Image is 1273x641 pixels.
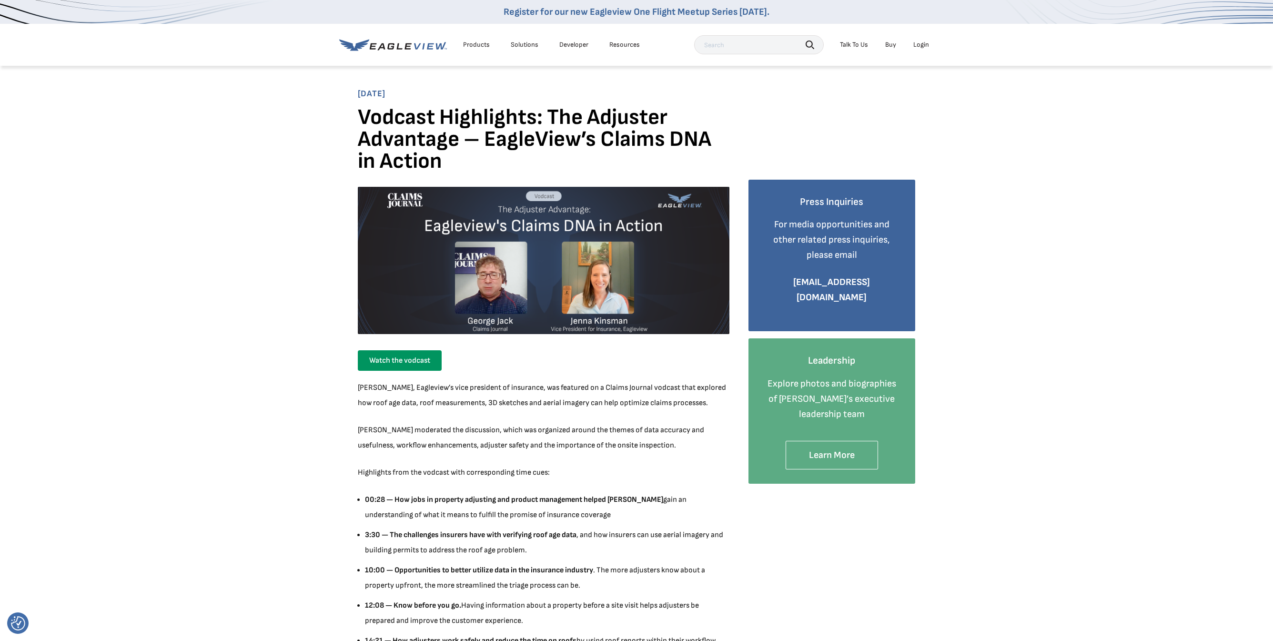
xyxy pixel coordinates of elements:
[365,492,729,523] li: gain an understanding of what it means to fulfill the promise of insurance coverage
[365,598,729,629] li: Having information about a property before a site visit helps adjusters be prepared and improve t...
[763,194,901,210] h4: Press Inquiries
[358,423,729,453] p: [PERSON_NAME] moderated the discussion, which was organized around the themes of data accuracy an...
[763,376,901,422] p: Explore photos and biographies of [PERSON_NAME]’s executive leadership team
[840,41,868,49] div: Talk To Us
[358,350,442,371] a: Watch the vodcast
[365,495,663,504] strong: 00:28 — How jobs in property adjusting and product management helped [PERSON_NAME]
[365,566,593,575] strong: 10:00 — Opportunities to better utilize data in the insurance industry
[694,35,824,54] input: Search
[504,6,769,18] a: Register for our new Eagleview One Flight Meetup Series [DATE].
[763,217,901,263] p: For media opportunities and other related press inquiries, please email
[913,41,929,49] div: Login
[763,353,901,369] h4: Leadership
[365,601,461,610] strong: 12:08 — Know before you go.
[358,89,915,100] span: [DATE]
[365,563,729,593] li: . The more adjusters know about a property upfront, the more streamlined the triage process can be.
[365,528,729,558] li: , and how insurers can use aerial imagery and building permits to address the roof age problem.
[11,616,25,631] button: Consent Preferences
[11,616,25,631] img: Revisit consent button
[469,530,485,539] strong: have
[786,441,878,470] a: Learn More
[486,530,576,539] strong: with verifying roof age data
[358,107,729,180] h1: Vodcast Highlights: The Adjuster Advantage – EagleView’s Claims DNA in Action
[609,41,640,49] div: Resources
[793,276,870,303] a: [EMAIL_ADDRESS][DOMAIN_NAME]
[358,465,729,480] p: Highlights from the vodcast with corresponding time cues:
[358,380,729,411] p: [PERSON_NAME], Eagleview’s vice president of insurance, was featured on a Claims Journal vodcast ...
[559,41,588,49] a: Developer
[365,530,468,539] strong: 3:30 — The challenges insurers
[463,41,490,49] div: Products
[885,41,896,49] a: Buy
[511,41,538,49] div: Solutions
